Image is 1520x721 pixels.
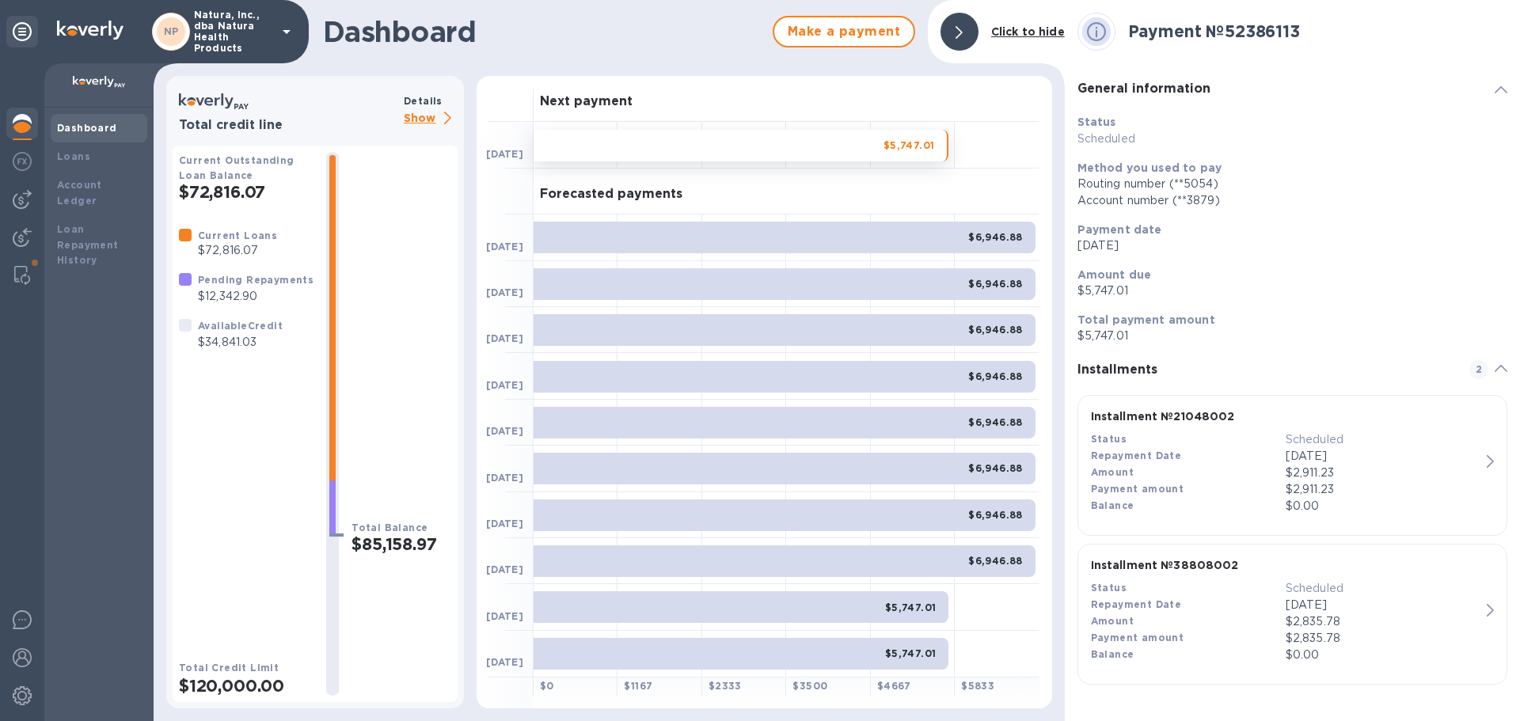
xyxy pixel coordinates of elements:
[1286,481,1480,498] p: $2,911.23
[198,288,313,305] p: $12,342.90
[968,416,1023,428] b: $6,946.88
[1077,362,1157,377] b: Installments
[179,662,279,674] b: Total Credit Limit
[1077,116,1116,128] b: Status
[1077,268,1152,281] b: Amount due
[486,472,523,484] b: [DATE]
[351,534,451,554] h2: $85,158.97
[540,680,554,692] b: $ 0
[1077,63,1507,114] div: General information
[486,379,523,391] b: [DATE]
[1077,344,1507,395] div: Installments2
[1128,21,1300,41] b: Payment № 52386113
[991,25,1065,38] b: Click to hide
[885,601,937,613] b: $5,747.01
[404,95,443,107] b: Details
[198,242,277,259] p: $72,816.07
[1286,597,1480,613] p: [DATE]
[877,680,911,692] b: $ 4667
[885,647,937,659] b: $5,747.01
[968,462,1023,474] b: $6,946.88
[1077,223,1162,236] b: Payment date
[1286,431,1480,448] p: Scheduled
[57,223,119,267] b: Loan Repayment History
[773,16,915,47] button: Make a payment
[323,15,765,48] h1: Dashboard
[787,22,901,41] span: Make a payment
[13,152,32,171] img: Foreign exchange
[1091,466,1134,478] b: Amount
[1286,580,1480,597] p: Scheduled
[792,680,827,692] b: $ 3500
[1469,360,1488,379] span: 2
[1091,598,1182,610] b: Repayment Date
[1077,192,1507,209] div: Account number (**3879)
[883,139,935,151] b: $5,747.01
[486,241,523,252] b: [DATE]
[1077,395,1507,536] button: Installment №21048002StatusScheduledRepayment Date[DATE]Amount$2,911.23Payment amount$2,911.23Bal...
[1091,632,1184,643] b: Payment amount
[486,425,523,437] b: [DATE]
[1077,161,1222,174] b: Method you used to pay
[179,118,397,133] h3: Total credit line
[194,9,273,54] p: Natura, Inc., dba Natura Health Products
[1286,465,1480,481] div: $2,911.23
[164,25,179,37] b: NP
[709,680,742,692] b: $ 2333
[1077,283,1507,299] p: $5,747.01
[1091,648,1134,660] b: Balance
[961,680,994,692] b: $ 5833
[198,230,277,241] b: Current Loans
[57,150,90,162] b: Loans
[1077,237,1507,254] p: [DATE]
[198,320,283,332] b: Available Credit
[1091,615,1134,627] b: Amount
[1077,544,1507,685] button: Installment №38808002StatusScheduledRepayment Date[DATE]Amount$2,835.78Payment amount$2,835.78Bal...
[179,676,313,696] h2: $120,000.00
[540,94,633,109] h3: Next payment
[1286,613,1480,630] div: $2,835.78
[486,610,523,622] b: [DATE]
[198,334,283,351] p: $34,841.03
[1077,176,1507,192] div: Routing number (**5054)
[968,509,1023,521] b: $6,946.88
[1077,328,1507,344] p: $5,747.01
[1286,498,1480,514] p: $0.00
[179,182,313,202] h2: $72,816.07
[624,680,652,692] b: $ 1167
[1286,647,1480,663] p: $0.00
[57,21,123,40] img: Logo
[1286,448,1480,465] p: [DATE]
[351,522,427,533] b: Total Balance
[968,231,1023,243] b: $6,946.88
[540,187,682,202] h3: Forecasted payments
[1091,582,1127,594] b: Status
[1091,559,1239,571] b: Installment № 38808002
[486,518,523,529] b: [DATE]
[486,148,523,160] b: [DATE]
[57,179,102,207] b: Account Ledger
[968,370,1023,382] b: $6,946.88
[6,16,38,47] div: Unpin categories
[179,154,294,181] b: Current Outstanding Loan Balance
[1286,630,1480,647] p: $2,835.78
[968,555,1023,567] b: $6,946.88
[1077,81,1210,96] b: General information
[968,278,1023,290] b: $6,946.88
[486,564,523,575] b: [DATE]
[486,656,523,668] b: [DATE]
[1091,499,1134,511] b: Balance
[404,109,458,129] p: Show
[486,287,523,298] b: [DATE]
[57,122,117,134] b: Dashboard
[968,324,1023,336] b: $6,946.88
[198,274,313,286] b: Pending Repayments
[486,332,523,344] b: [DATE]
[1091,433,1127,445] b: Status
[1077,131,1507,147] p: Scheduled
[1091,410,1235,423] b: Installment № 21048002
[1077,313,1215,326] b: Total payment amount
[1091,450,1182,461] b: Repayment Date
[1091,483,1184,495] b: Payment amount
